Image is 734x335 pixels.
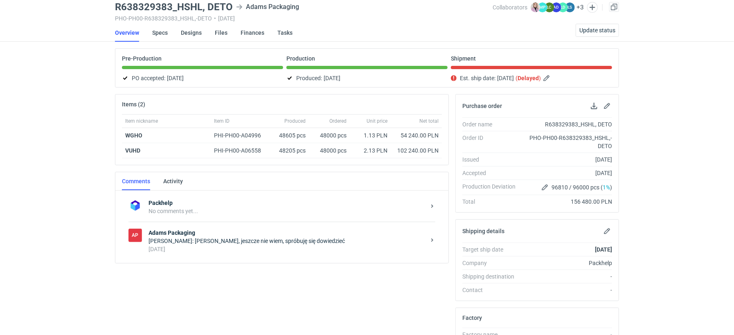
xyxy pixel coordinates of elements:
div: 2.13 PLN [353,146,387,155]
div: Adams Packaging [128,229,142,242]
button: Edit collaborators [587,2,598,13]
strong: Packhelp [149,199,426,207]
strong: Delayed [518,75,539,81]
div: PO accepted: [122,73,283,83]
a: Comments [122,172,150,190]
figcaption: MP [538,2,547,12]
button: Edit purchase order [602,101,612,111]
div: 48605 pcs [272,128,309,143]
div: [DATE] [522,155,612,164]
figcaption: AP [128,229,142,242]
div: PHO-PH00-R638329383_HSHL,-DETO [DATE] [115,15,493,22]
figcaption: AD [552,2,561,12]
figcaption: ŁS [565,2,575,12]
em: ) [539,75,541,81]
h2: Items (2) [122,101,145,108]
span: 96810 / 96000 pcs ( ) [552,183,612,191]
h2: Purchase order [462,103,502,109]
button: Update status [576,24,619,37]
h2: Shipping details [462,228,504,234]
button: Edit estimated shipping date [543,73,552,83]
h2: Factory [462,315,482,321]
div: 102 240.00 PLN [394,146,439,155]
a: WGHO [125,132,142,139]
span: [DATE] [167,73,184,83]
strong: [DATE] [595,246,612,253]
div: 1.13 PLN [353,131,387,139]
div: Total [462,198,522,206]
h3: R638329383_HSHL, DETO [115,2,233,12]
div: 48205 pcs [272,143,309,158]
div: Company [462,259,522,267]
a: Finances [241,24,264,42]
div: Order name [462,120,522,128]
span: 1% [603,184,610,191]
a: Activity [163,172,183,190]
div: 48000 pcs [309,128,350,143]
div: Est. ship date: [451,73,612,83]
div: Issued [462,155,522,164]
span: Update status [579,27,615,33]
button: Download PO [589,101,599,111]
span: Net total [419,118,439,124]
span: [DATE] [324,73,340,83]
a: Designs [181,24,202,42]
div: No comments yet... [149,207,426,215]
a: Duplicate [609,2,619,12]
img: Packhelp [128,199,142,212]
div: 54 240.00 PLN [394,131,439,139]
a: Tasks [277,24,293,42]
div: PHO-PH00-R638329383_HSHL,-DETO [522,134,612,150]
div: Production Deviation [462,182,522,192]
div: [DATE] [522,169,612,177]
div: Contact [462,286,522,294]
span: • [214,15,216,22]
img: Klaudia Wiśniewska [531,2,540,12]
figcaption: ŁC [545,2,554,12]
div: 156 480.00 PLN [522,198,612,206]
a: VUHD [125,147,140,154]
p: Production [286,55,315,62]
span: Item nickname [125,118,158,124]
p: Pre-Production [122,55,162,62]
div: 48000 pcs [309,143,350,158]
span: Item ID [214,118,230,124]
div: Shipping destination [462,272,522,281]
div: Accepted [462,169,522,177]
a: Specs [152,24,168,42]
button: +3 [576,4,584,11]
span: Ordered [329,118,347,124]
figcaption: ŁD [558,2,568,12]
div: - [522,272,612,281]
div: R638329383_HSHL, DETO [522,120,612,128]
strong: Adams Packaging [149,229,426,237]
div: PHI-PH00-A04996 [214,131,269,139]
p: Shipment [451,55,476,62]
button: Edit shipping details [602,226,612,236]
span: Produced [284,118,306,124]
em: ( [516,75,518,81]
div: Packhelp [522,259,612,267]
a: Files [215,24,227,42]
div: [DATE] [149,245,426,253]
div: Adams Packaging [236,2,299,12]
span: Unit price [367,118,387,124]
div: Produced: [286,73,448,83]
span: [DATE] [497,73,514,83]
button: Edit production Deviation [540,182,550,192]
div: - [522,286,612,294]
div: Target ship date [462,245,522,254]
div: PHI-PH00-A06558 [214,146,269,155]
div: [PERSON_NAME]: [PERSON_NAME], jeszcze nie wiem, spróbuję się dowiedzieć [149,237,426,245]
span: Collaborators [493,4,527,11]
div: Order ID [462,134,522,150]
a: Overview [115,24,139,42]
